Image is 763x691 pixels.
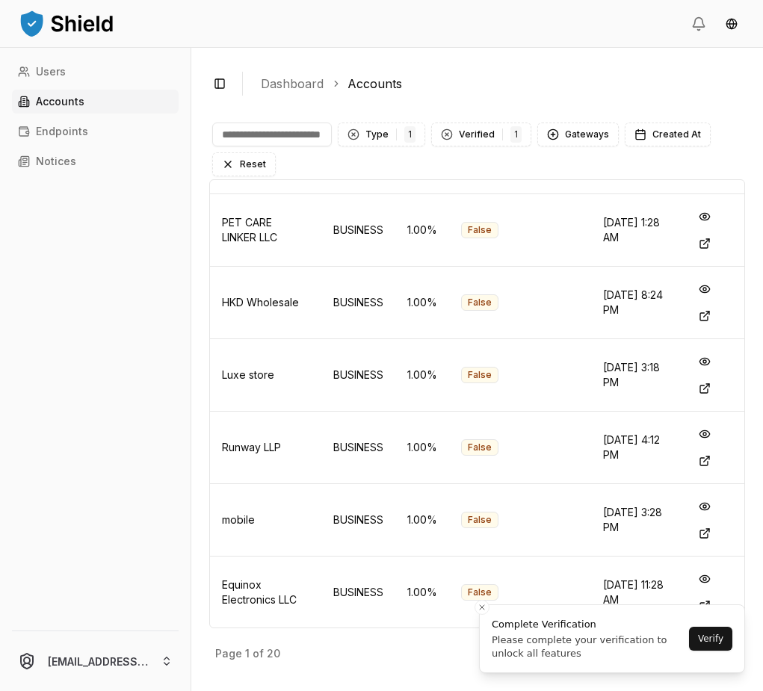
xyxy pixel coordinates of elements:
td: BUSINESS [321,483,395,556]
span: HKD Wholesale [222,296,299,309]
p: Endpoints [36,126,88,137]
p: [EMAIL_ADDRESS][DOMAIN_NAME] [48,654,149,669]
td: BUSINESS [321,411,395,483]
p: Page [215,648,242,659]
a: Users [12,60,179,84]
div: 1 [510,126,522,143]
button: Close toast [475,600,489,615]
p: Notices [36,156,76,167]
div: Clear Verified filter [441,128,453,140]
span: 1.00 % [407,368,437,381]
a: Endpoints [12,120,179,143]
span: [DATE] 3:28 PM [603,506,662,533]
a: Accounts [347,75,402,93]
img: ShieldPay Logo [18,8,115,38]
a: Notices [12,149,179,173]
span: Equinox Electronics LLC [222,578,297,606]
p: of [253,648,264,659]
span: mobile [222,513,255,526]
p: Users [36,66,66,77]
span: 1.00 % [407,513,437,526]
span: Runway LLP [222,441,281,453]
button: Clear Verified filterVerified1 [431,123,531,146]
p: Accounts [36,96,84,107]
span: 1.00 % [407,441,437,453]
span: 1.00 % [407,586,437,598]
td: BUSINESS [321,193,395,266]
div: 1 [404,126,416,143]
div: Complete Verification [492,617,685,632]
button: Clear Type filterType1 [338,123,425,146]
nav: breadcrumb [261,75,733,93]
button: Gateways [537,123,619,146]
span: [DATE] 3:18 PM [603,361,660,388]
div: Clear Type filter [347,128,359,140]
button: Verify [689,627,732,651]
span: Luxe store [222,368,274,381]
a: Accounts [12,90,179,114]
span: Created At [652,128,701,140]
button: [EMAIL_ADDRESS][DOMAIN_NAME] [6,637,185,685]
p: 1 [245,648,250,659]
td: BUSINESS [321,338,395,411]
td: BUSINESS [321,556,395,628]
span: [DATE] 1:28 AM [603,216,660,244]
span: [DATE] 11:28 AM [603,578,664,606]
p: 20 [267,648,280,659]
span: 1.00 % [407,296,437,309]
span: PET CARE LINKER LLC [222,216,277,244]
a: Dashboard [261,75,324,93]
span: [DATE] 4:12 PM [603,433,660,461]
button: Created At [625,123,711,146]
td: BUSINESS [321,266,395,338]
span: [DATE] 8:24 PM [603,288,663,316]
span: 1.00 % [407,223,437,236]
div: Please complete your verification to unlock all features [492,633,685,660]
button: Reset filters [212,152,276,176]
